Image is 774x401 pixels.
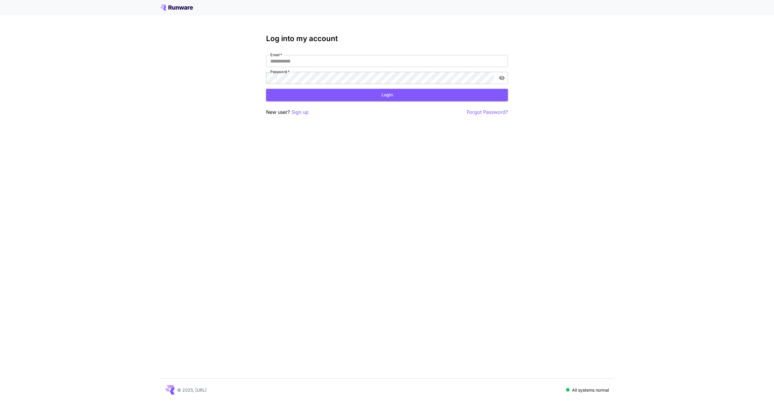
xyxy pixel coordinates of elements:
button: Forgot Password? [467,108,508,116]
button: Sign up [291,108,309,116]
button: Login [266,89,508,101]
label: Email [270,52,282,57]
h3: Log into my account [266,34,508,43]
p: All systems normal [572,387,609,393]
p: © 2025, [URL] [177,387,207,393]
button: toggle password visibility [496,72,507,83]
p: New user? [266,108,309,116]
label: Password [270,69,290,74]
